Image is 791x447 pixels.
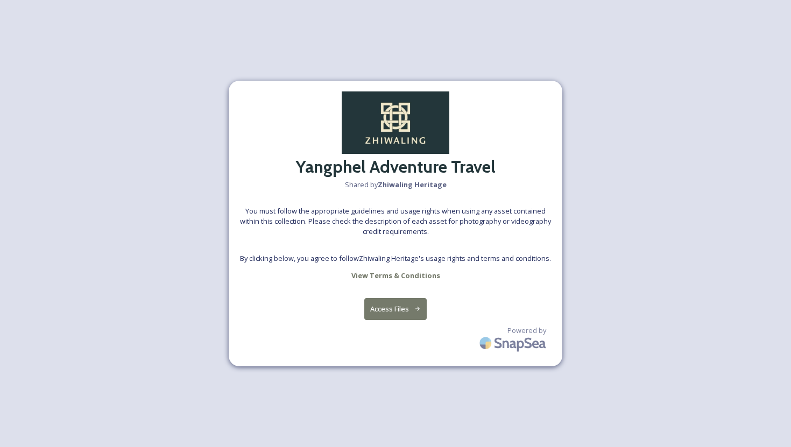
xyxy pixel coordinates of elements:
[239,206,552,237] span: You must follow the appropriate guidelines and usage rights when using any asset contained within...
[240,253,551,264] span: By clicking below, you agree to follow Zhiwaling Heritage 's usage rights and terms and conditions.
[342,91,449,154] img: Screenshot%202025-04-29%20at%2011.04.11.png
[507,325,546,336] span: Powered by
[351,269,440,282] a: View Terms & Conditions
[378,180,447,189] strong: Zhiwaling Heritage
[345,180,447,190] span: Shared by
[351,271,440,280] strong: View Terms & Conditions
[364,298,427,320] button: Access Files
[476,330,552,356] img: SnapSea Logo
[295,154,496,180] h2: Yangphel Adventure Travel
